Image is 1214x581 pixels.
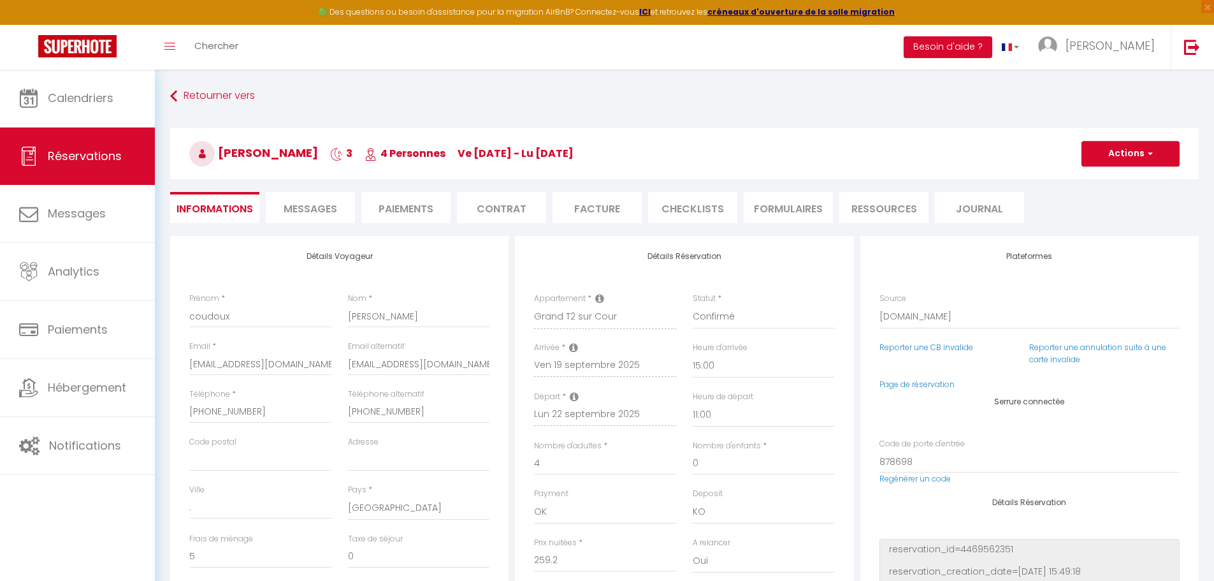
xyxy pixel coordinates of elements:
[839,192,929,223] li: Ressources
[189,145,318,161] span: [PERSON_NAME]
[879,293,906,305] label: Source
[1066,38,1155,54] span: [PERSON_NAME]
[693,293,716,305] label: Statut
[170,192,259,223] li: Informations
[189,252,489,261] h4: Détails Voyageur
[348,436,379,448] label: Adresse
[879,342,973,353] a: Reporter une CB invalide
[348,484,366,496] label: Pays
[534,488,568,500] label: Payment
[189,388,230,401] label: Téléphone
[48,263,99,279] span: Analytics
[534,537,577,549] label: Prix nuitées
[284,202,337,216] span: Messages
[1038,36,1057,55] img: ...
[48,148,122,164] span: Réservations
[48,205,106,221] span: Messages
[879,397,1180,406] h4: Serrure connectée
[1029,342,1166,365] a: Reporter une annulation suite à une carte invalide
[330,146,352,161] span: 3
[693,537,730,549] label: A relancer
[879,498,1180,507] h4: Détails Réservation
[879,473,951,484] a: Regénérer un code
[458,146,574,161] span: ve [DATE] - lu [DATE]
[534,342,560,354] label: Arrivée
[48,321,108,337] span: Paiements
[693,440,761,452] label: Nombre d'enfants
[348,341,405,353] label: Email alternatif
[534,252,834,261] h4: Détails Réservation
[639,6,651,17] a: ICI
[348,293,366,305] label: Nom
[348,533,403,545] label: Taxe de séjour
[553,192,642,223] li: Facture
[38,35,117,57] img: Super Booking
[194,39,238,52] span: Chercher
[48,379,126,395] span: Hébergement
[707,6,895,17] a: créneaux d'ouverture de la salle migration
[189,293,219,305] label: Prénom
[693,342,748,354] label: Heure d'arrivée
[189,341,210,353] label: Email
[935,192,1024,223] li: Journal
[879,438,965,450] label: Code de porte d'entrée
[1081,141,1180,166] button: Actions
[879,252,1180,261] h4: Plateformes
[189,436,236,448] label: Code postal
[48,90,113,106] span: Calendriers
[170,85,1199,108] a: Retourner vers
[1184,39,1200,55] img: logout
[879,379,955,390] a: Page de réservation
[534,293,586,305] label: Appartement
[348,388,424,401] label: Téléphone alternatif
[693,391,753,403] label: Heure de départ
[185,25,248,70] a: Chercher
[365,146,445,161] span: 4 Personnes
[648,192,737,223] li: CHECKLISTS
[744,192,833,223] li: FORMULAIRES
[189,484,205,496] label: Ville
[1029,25,1171,70] a: ... [PERSON_NAME]
[189,533,253,545] label: Frais de ménage
[904,36,992,58] button: Besoin d'aide ?
[534,440,602,452] label: Nombre d'adultes
[534,391,560,403] label: Départ
[457,192,546,223] li: Contrat
[361,192,451,223] li: Paiements
[49,438,121,453] span: Notifications
[693,488,723,500] label: Deposit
